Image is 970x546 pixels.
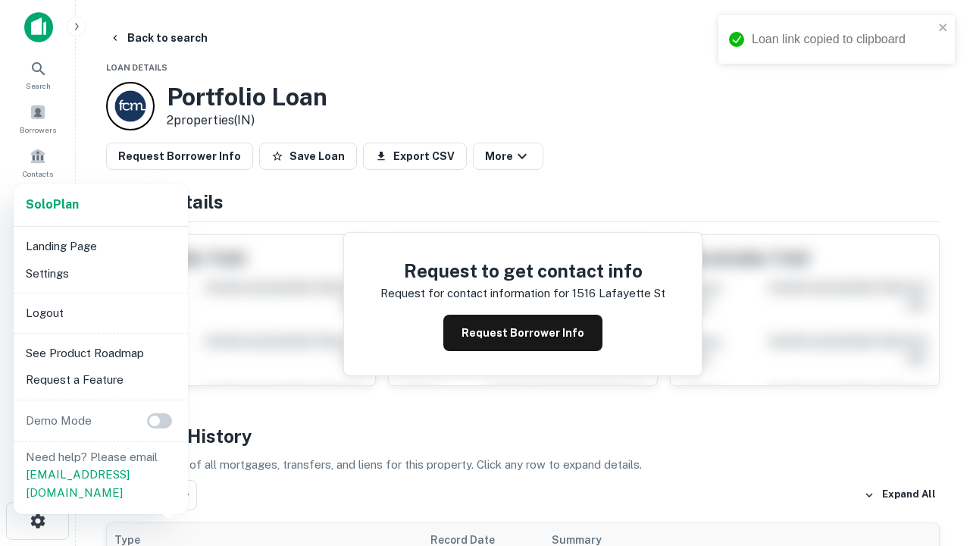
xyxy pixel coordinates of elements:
[938,21,949,36] button: close
[26,448,176,502] p: Need help? Please email
[20,260,182,287] li: Settings
[20,233,182,260] li: Landing Page
[20,412,98,430] p: Demo Mode
[20,300,182,327] li: Logout
[26,196,79,214] a: SoloPlan
[894,425,970,497] iframe: Chat Widget
[752,30,934,49] div: Loan link copied to clipboard
[20,366,182,394] li: Request a Feature
[20,340,182,367] li: See Product Roadmap
[26,468,130,499] a: [EMAIL_ADDRESS][DOMAIN_NAME]
[26,197,79,212] strong: Solo Plan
